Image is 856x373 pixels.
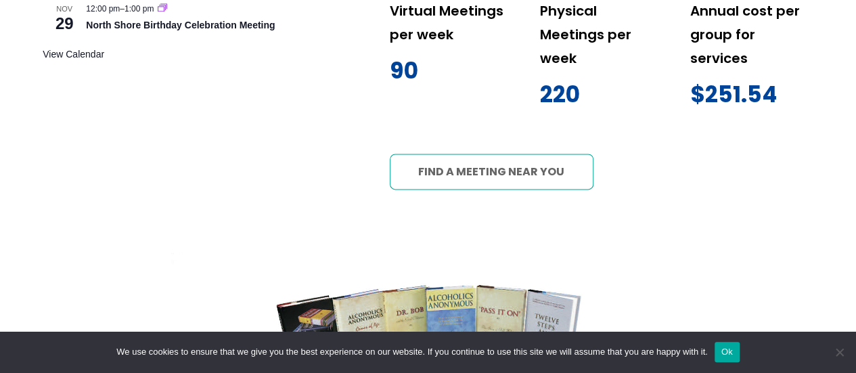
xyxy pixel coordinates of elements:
a: North Shore Birthday Celebration Meeting [86,20,275,31]
p: $251.54 [690,75,813,114]
span: We use cookies to ensure that we give you the best experience on our website. If you continue to ... [116,345,707,359]
p: 220 [540,75,663,114]
span: 1:00 pm [125,4,154,14]
span: Nov [43,3,86,15]
span: 29 [43,12,86,35]
p: 90 [390,51,513,91]
time: – [86,4,156,14]
a: Event series: North Shore Birthday Celebration Meeting [158,4,167,14]
button: Ok [715,342,740,362]
span: 12:00 pm [86,4,120,14]
a: Find a meeting near you [390,154,593,189]
a: View Calendar [43,49,104,60]
span: No [832,345,846,359]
